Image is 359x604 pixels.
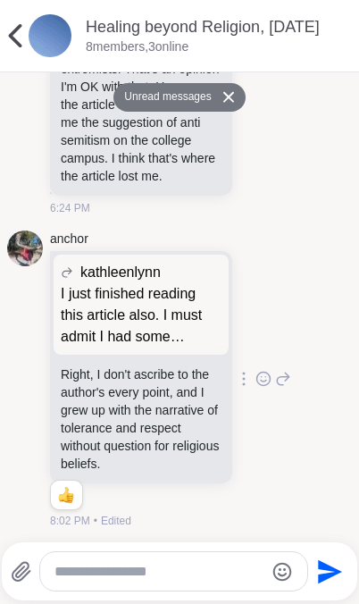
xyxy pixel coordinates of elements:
[113,83,216,112] button: Unread messages
[50,231,88,248] a: anchor
[50,513,90,529] span: 8:02 PM
[56,488,75,502] button: Reactions: like
[50,200,90,216] span: 6:24 PM
[86,18,320,36] a: Healing beyond Religion, [DATE]
[308,551,348,591] button: Send
[80,262,161,283] span: kathleenlynn
[271,561,293,583] button: Emoji picker
[86,38,188,56] p: 8 members, 3 online
[94,513,97,529] span: •
[61,365,221,473] p: Right, I don't ascribe to the author's every point, and I grew up with the narrative of tolerance...
[7,231,43,266] img: https://sharewell-space-live.sfo3.digitaloceanspaces.com/user-generated/bd698b57-9748-437a-a102-e...
[61,283,221,348] p: I just finished reading this article also. I must admit I had some difficulty in following the lo...
[29,14,71,57] img: Healing beyond Religion, Oct 05
[101,513,131,529] span: Edited
[54,563,264,581] textarea: Type your message
[51,481,82,509] div: Reaction list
